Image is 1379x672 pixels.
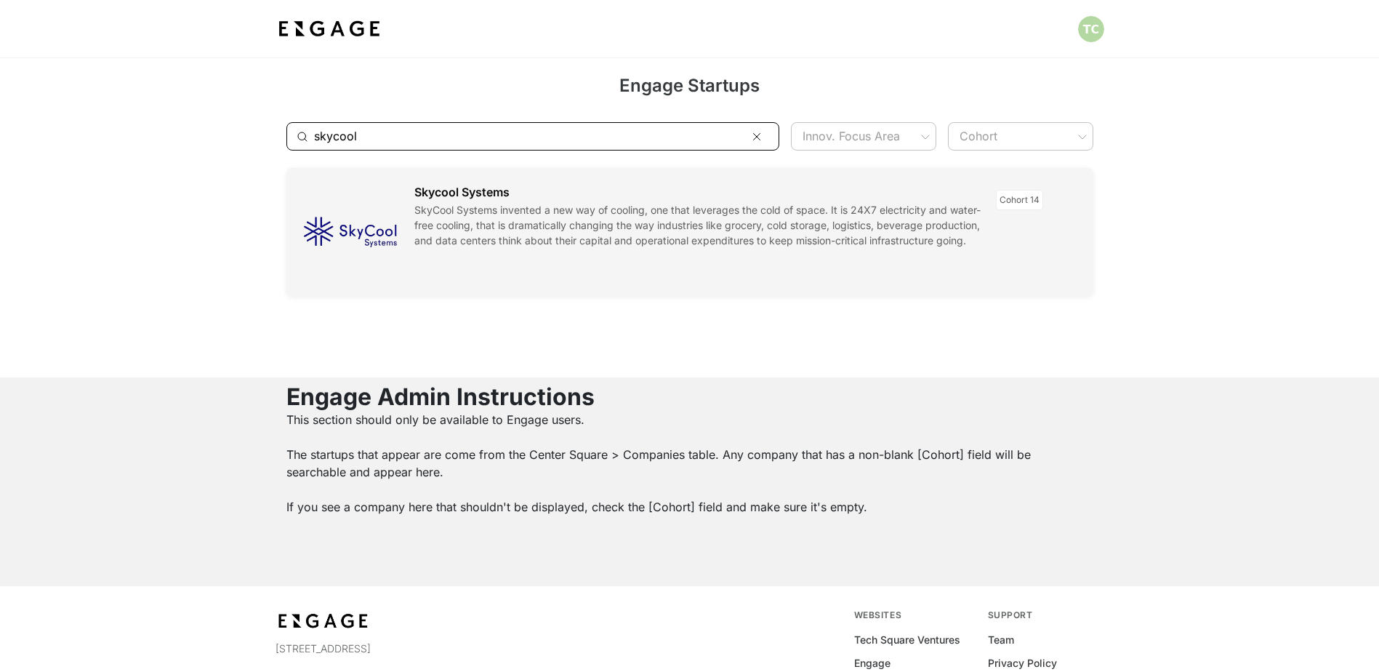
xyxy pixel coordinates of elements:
[854,656,890,671] a: Engage
[286,383,1093,411] h2: Engage Admin Instructions
[276,609,371,633] img: bdf1fb74-1727-4ba0-a5bd-bc74ae9fc70b.jpeg
[988,656,1057,671] a: Privacy Policy
[286,446,1093,481] p: The startups that appear are come from the Center Square > Companies table. Any company that has ...
[854,633,960,647] a: Tech Square Ventures
[276,641,528,656] p: [STREET_ADDRESS]
[286,73,1093,105] h2: Engage Startups
[314,122,736,151] input: Type here to search
[1078,16,1104,42] button: Open profile menu
[286,498,1093,516] p: If you see a company here that shouldn't be displayed, check the [Cohort] field and make sure it'...
[988,633,1014,647] a: Team
[988,609,1104,621] div: Support
[276,16,383,42] img: bdf1fb74-1727-4ba0-a5bd-bc74ae9fc70b.jpeg
[854,609,970,621] div: Websites
[948,122,1093,151] div: Cohort
[286,122,779,151] div: Type here to search
[791,122,936,151] div: Innov. Focus Area
[1078,16,1104,42] img: Profile picture of Taylor Chance
[286,411,1093,428] p: This section should only be available to Engage users.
